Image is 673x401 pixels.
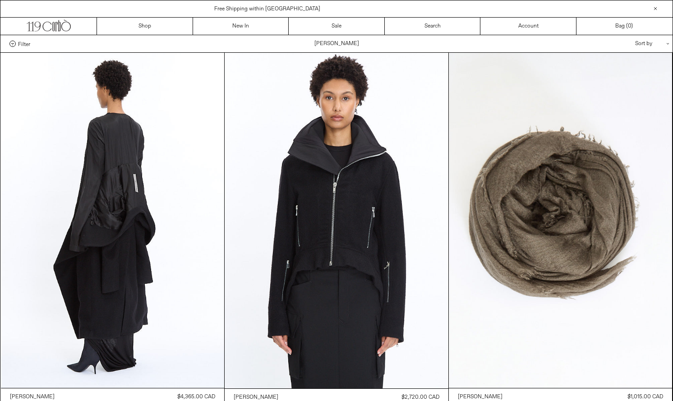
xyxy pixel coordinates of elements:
a: [PERSON_NAME] [10,393,55,401]
a: Search [385,18,481,35]
span: ) [628,22,633,30]
a: Shop [97,18,193,35]
span: $2,720.00 CAD [401,394,439,401]
span: $4,365.00 CAD [177,393,215,401]
span: 0 [628,23,631,30]
a: Bag () [576,18,673,35]
div: [PERSON_NAME] [10,393,55,401]
img: Rick Owens Concordians Scarf in bosco [449,53,673,388]
a: Account [480,18,576,35]
a: Sale [289,18,385,35]
img: Rick Owens Museum Coat in black [1,53,225,388]
span: $1,015.00 CAD [627,393,663,401]
a: New In [193,18,289,35]
a: Free Shipping within [GEOGRAPHIC_DATA] [214,5,320,13]
div: [PERSON_NAME] [458,393,502,401]
img: Rick Owens Exploder Jacket [225,53,448,388]
div: Sort by [582,35,664,52]
span: Filter [18,41,30,47]
a: [PERSON_NAME] [458,393,502,401]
